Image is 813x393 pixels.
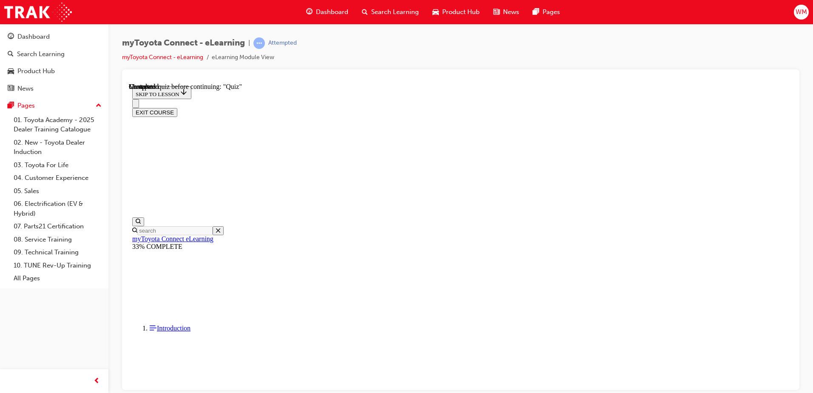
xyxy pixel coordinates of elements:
[4,3,72,22] img: Trak
[432,7,439,17] span: car-icon
[362,7,368,17] span: search-icon
[316,7,348,17] span: Dashboard
[486,3,526,21] a: news-iconNews
[10,197,105,220] a: 06. Electrification (EV & Hybrid)
[8,68,14,75] span: car-icon
[794,5,809,20] button: WM
[3,98,105,114] button: Pages
[96,100,102,111] span: up-icon
[8,85,14,93] span: news-icon
[17,84,34,94] div: News
[3,29,105,45] a: Dashboard
[371,7,419,17] span: Search Learning
[3,16,10,25] button: Close navigation menu
[248,38,250,48] span: |
[122,38,245,48] span: myToyota Connect - eLearning
[17,32,50,42] div: Dashboard
[212,53,274,63] li: eLearning Module View
[17,49,65,59] div: Search Learning
[10,246,105,259] a: 09. Technical Training
[94,376,100,387] span: prev-icon
[84,143,95,152] button: Close search menu
[3,3,63,16] button: SKIP TO LESSON
[493,7,500,17] span: news-icon
[3,81,105,97] a: News
[268,39,297,47] div: Attempted
[10,114,105,136] a: 01. Toyota Academy - 2025 Dealer Training Catalogue
[3,134,15,143] button: Open search menu
[17,66,55,76] div: Product Hub
[3,63,105,79] a: Product Hub
[122,54,203,61] a: myToyota Connect - eLearning
[3,27,105,98] button: DashboardSearch LearningProduct HubNews
[10,171,105,185] a: 04. Customer Experience
[426,3,486,21] a: car-iconProduct Hub
[3,152,85,159] a: myToyota Connect eLearning
[7,8,59,14] span: SKIP TO LESSON
[17,101,35,111] div: Pages
[306,7,313,17] span: guage-icon
[10,259,105,272] a: 10. TUNE Rev-Up Training
[10,220,105,233] a: 07. Parts21 Certification
[10,233,105,246] a: 08. Service Training
[3,25,48,34] button: EXIT COURSE
[9,143,84,152] input: Search
[526,3,567,21] a: pages-iconPages
[253,37,265,49] span: learningRecordVerb_ATTEMPT-icon
[533,7,539,17] span: pages-icon
[10,136,105,159] a: 02. New - Toyota Dealer Induction
[299,3,355,21] a: guage-iconDashboard
[796,7,807,17] span: WM
[10,272,105,285] a: All Pages
[8,33,14,41] span: guage-icon
[3,160,660,168] div: 33% COMPLETE
[442,7,480,17] span: Product Hub
[3,46,105,62] a: Search Learning
[8,102,14,110] span: pages-icon
[503,7,519,17] span: News
[355,3,426,21] a: search-iconSearch Learning
[10,185,105,198] a: 05. Sales
[10,159,105,172] a: 03. Toyota For Life
[543,7,560,17] span: Pages
[8,51,14,58] span: search-icon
